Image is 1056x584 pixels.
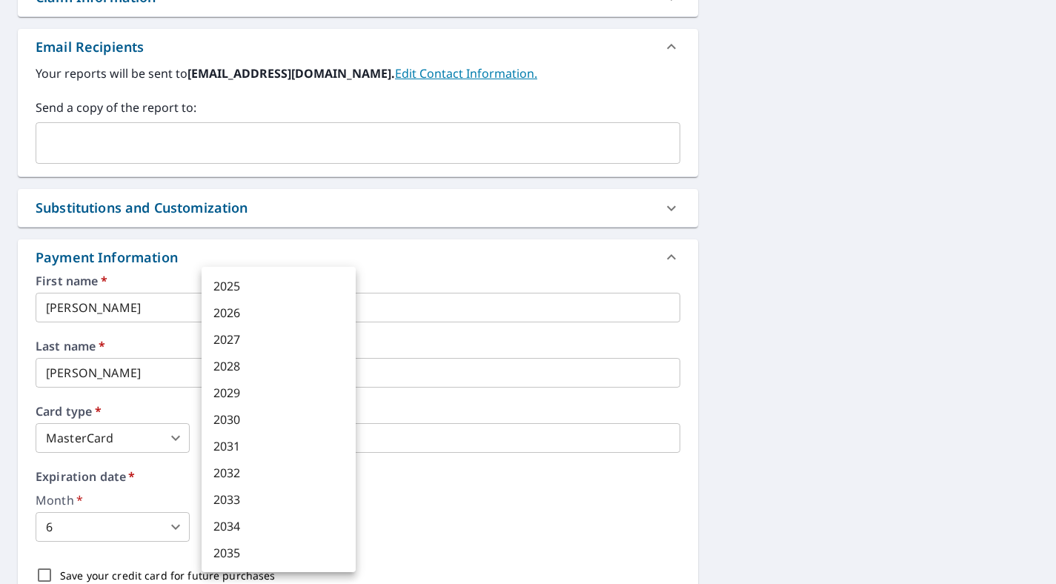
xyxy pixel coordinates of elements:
[202,353,356,379] li: 2028
[202,273,356,299] li: 2025
[202,326,356,353] li: 2027
[202,299,356,326] li: 2026
[202,433,356,459] li: 2031
[202,486,356,513] li: 2033
[202,540,356,566] li: 2035
[202,406,356,433] li: 2030
[202,379,356,406] li: 2029
[202,459,356,486] li: 2032
[202,513,356,540] li: 2034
